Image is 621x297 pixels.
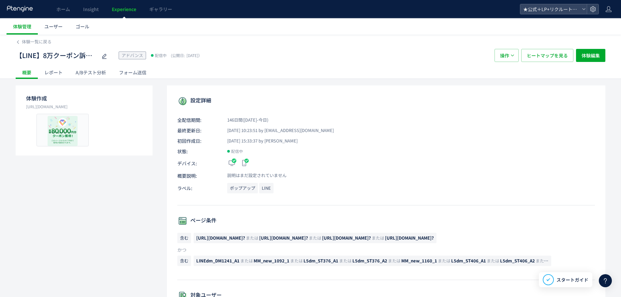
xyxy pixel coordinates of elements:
[500,258,535,264] span: L5dm_ST406_A2
[177,216,595,226] p: ページ条件
[227,183,258,193] span: ポップアップ
[549,258,585,264] span: MM_new_1221_1
[177,96,595,106] p: 設定詳細
[527,49,568,62] span: ヒートマップを見る
[112,6,136,12] span: Experience
[352,258,387,264] span: L5dm_ST376_A2
[22,38,52,45] span: 体験一覧に戻る
[16,66,38,79] div: 概要
[177,256,191,266] span: 含む
[37,114,88,146] img: 399a34a3f5026b7a939a79e392386e751751251230508.png
[290,258,303,264] span: または
[76,23,89,30] span: ゴール
[194,233,436,243] span: https://tcb-beauty.net/menu/coupon_july_crm?またはhttps://tcb-beauty.net/menu/coupon_august_crm?またはh...
[220,172,287,179] span: 説明はまだ設定されていません
[169,52,202,58] span: [DATE]）
[196,258,240,264] span: LINEdm_DM1241_A1
[303,258,338,264] span: L5dm_ST376_A1
[556,276,588,283] span: スタートガイド
[388,258,401,264] span: または
[56,6,70,12] span: ホーム
[177,246,595,253] p: かつ
[487,258,499,264] span: または
[26,103,142,110] p: https://tcb-beauty.net/menu/coupon_july_crm
[149,6,172,12] span: ギャラリー
[177,233,191,243] span: 含む
[220,138,298,144] span: [DATE] 15:33:37 by [PERSON_NAME]
[259,183,274,193] span: LINE
[240,258,253,264] span: または
[495,49,519,62] button: 操作
[122,52,143,58] span: アドバンス
[309,235,321,241] span: または
[521,4,579,14] span: ★公式＋LP+リクルート+BS+FastNail+TKBC
[112,66,153,79] div: フォーム送信
[177,183,220,193] span: ラベル:
[69,66,112,79] div: A/Bテスト分析
[372,235,384,241] span: または
[171,52,185,58] span: (公開日:
[26,95,142,102] p: 体験作成
[401,258,437,264] span: MM_new_1160_1
[13,23,31,30] span: 体験管理
[177,138,220,144] span: 初回作成日:
[44,23,63,30] span: ユーザー
[177,148,220,155] span: 状態:
[339,258,352,264] span: または
[385,235,434,241] span: [URL][DOMAIN_NAME]?
[451,258,486,264] span: L5dm_ST406_A1
[254,258,289,264] span: MM_new_1092_1
[322,235,371,241] span: [URL][DOMAIN_NAME]?
[500,49,509,62] span: 操作
[521,49,573,62] button: ヒートマップを見る
[177,117,220,123] span: 全配信期間:
[155,52,167,59] span: 配信中
[231,148,243,155] span: 配信中
[194,256,551,266] span: LINEdm_DM1241_A1またはMM_new_1092_1またはL5dm_ST376_A1またはL5dm_ST376_A2またはMM_new_1160_1またはL5dm_ST406_A1ま...
[38,66,69,79] div: レポート
[220,127,334,134] span: [DATE] 10:23:51 by [EMAIL_ADDRESS][DOMAIN_NAME]
[83,6,99,12] span: Insight
[16,51,97,60] span: 【LINE】8万クーポン訴求(Paypayチャット）
[259,235,308,241] span: [URL][DOMAIN_NAME]?
[246,235,259,241] span: または
[220,117,268,123] span: 146日間([DATE]-今日)
[177,127,220,134] span: 最終更新日:
[177,160,220,167] span: デバイス:
[576,49,605,62] button: 体験編集
[536,258,548,264] span: または
[177,172,220,179] span: 概要説明:
[196,235,245,241] span: [URL][DOMAIN_NAME]?
[582,49,600,62] span: 体験編集
[438,258,451,264] span: または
